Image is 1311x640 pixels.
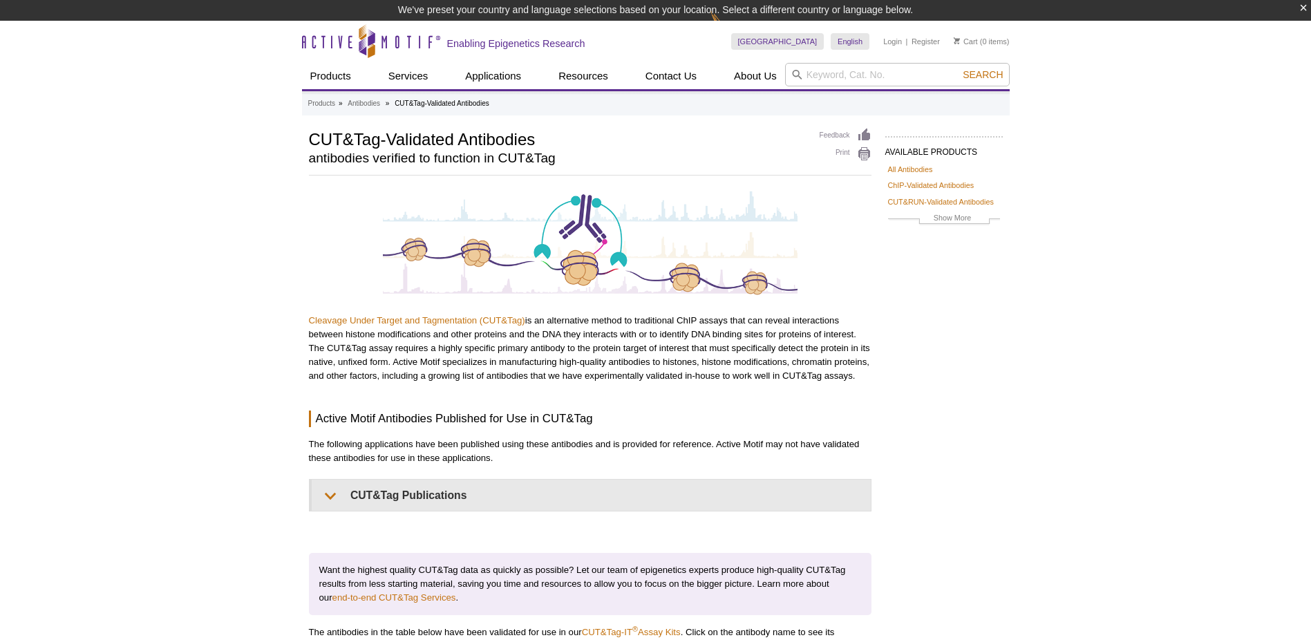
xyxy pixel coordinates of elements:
[726,63,785,89] a: About Us
[885,136,1003,161] h2: AVAILABLE PRODUCTS
[637,63,705,89] a: Contact Us
[820,147,871,162] a: Print
[550,63,616,89] a: Resources
[312,480,871,511] summary: CUT&Tag Publications
[959,68,1007,81] button: Search
[888,211,1000,227] a: Show More
[309,315,525,326] a: Cleavage Under Target and Tagmentation (CUT&Tag)
[883,37,902,46] a: Login
[710,10,747,43] img: Change Here
[302,63,359,89] a: Products
[309,152,806,164] h2: antibodies verified to function in CUT&Tag
[309,411,871,427] h3: Active Motif Antibodies Published for Use in CUT&Tag
[954,37,978,46] a: Cart
[906,33,908,50] li: |
[954,33,1010,50] li: (0 items)
[309,128,806,149] h1: CUT&Tag-Validated Antibodies
[348,97,380,110] a: Antibodies
[731,33,824,50] a: [GEOGRAPHIC_DATA]
[339,100,343,107] li: »
[888,196,994,208] a: CUT&RUN-Validated Antibodies
[309,314,871,383] p: is an alternative method to traditional ChIP assays that can reveal interactions between histone ...
[309,553,871,615] p: Want the highest quality CUT&Tag data as quickly as possible? Let our team of epigenetics experts...
[380,63,437,89] a: Services
[785,63,1010,86] input: Keyword, Cat. No.
[386,100,390,107] li: »
[820,128,871,143] a: Feedback
[447,37,585,50] h2: Enabling Epigenetics Research
[632,624,638,632] sup: ®
[912,37,940,46] a: Register
[457,63,529,89] a: Applications
[831,33,869,50] a: English
[309,437,871,465] p: The following applications have been published using these antibodies and is provided for referen...
[582,627,681,637] a: CUT&Tag-IT®Assay Kits
[395,100,489,107] li: CUT&Tag-Validated Antibodies
[308,97,335,110] a: Products
[954,37,960,44] img: Your Cart
[888,163,933,176] a: All Antibodies
[383,189,798,296] img: CUT&Tag
[963,69,1003,80] span: Search
[888,179,974,191] a: ChIP-Validated Antibodies
[332,592,456,603] a: end-to-end CUT&Tag Services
